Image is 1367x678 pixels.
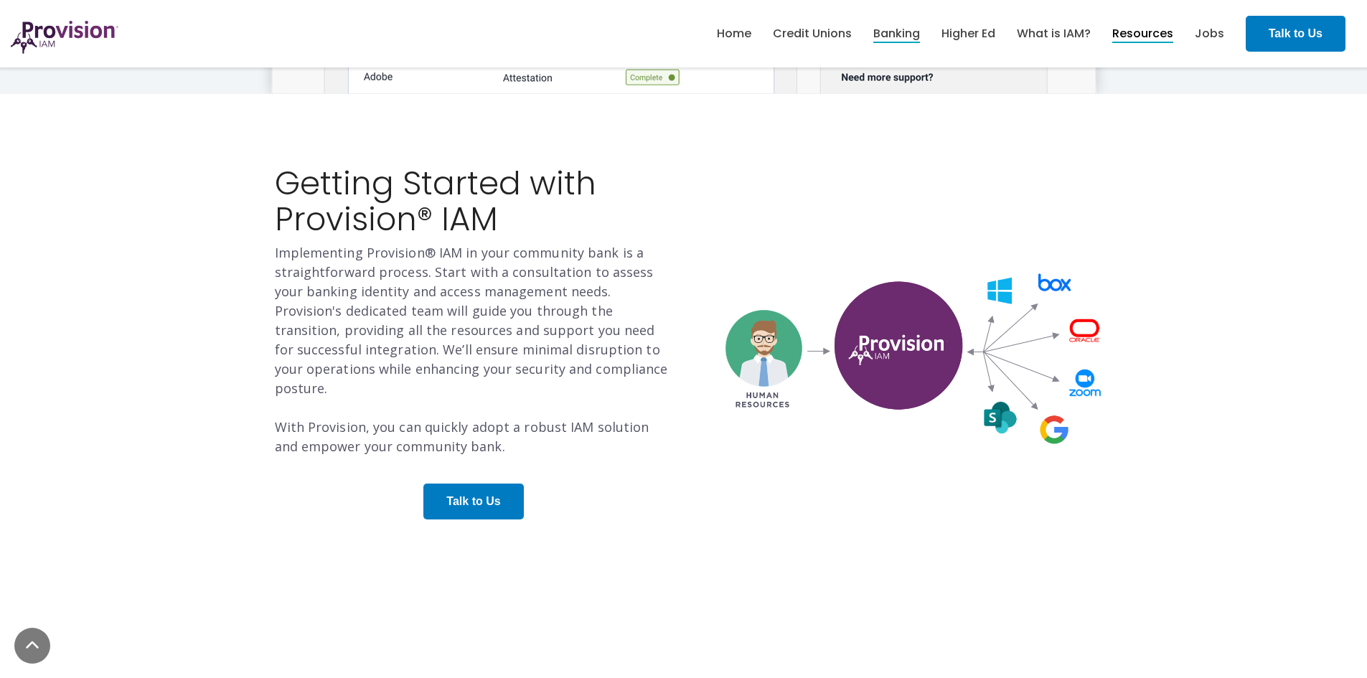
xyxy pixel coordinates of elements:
a: Jobs [1195,22,1224,46]
a: Talk to Us [1246,16,1345,52]
img: ProvisionIAM-Logo-Purple [11,21,118,54]
strong: Talk to Us [446,495,500,507]
a: Higher Ed [941,22,995,46]
a: What is IAM? [1017,22,1091,46]
a: Credit Unions [773,22,852,46]
a: Talk to Us [423,484,523,519]
strong: Talk to Us [1269,27,1323,39]
img: HR_Provision_Diagram_IAM@2x [709,261,1107,452]
a: Banking [873,22,920,46]
a: Resources [1112,22,1173,46]
nav: menu [706,11,1235,57]
h2: Getting Started with Provision® IAM [275,166,673,237]
p: Implementing Provision® IAM in your community bank is a straightforward process. Start with a con... [275,243,673,456]
a: Home [717,22,751,46]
